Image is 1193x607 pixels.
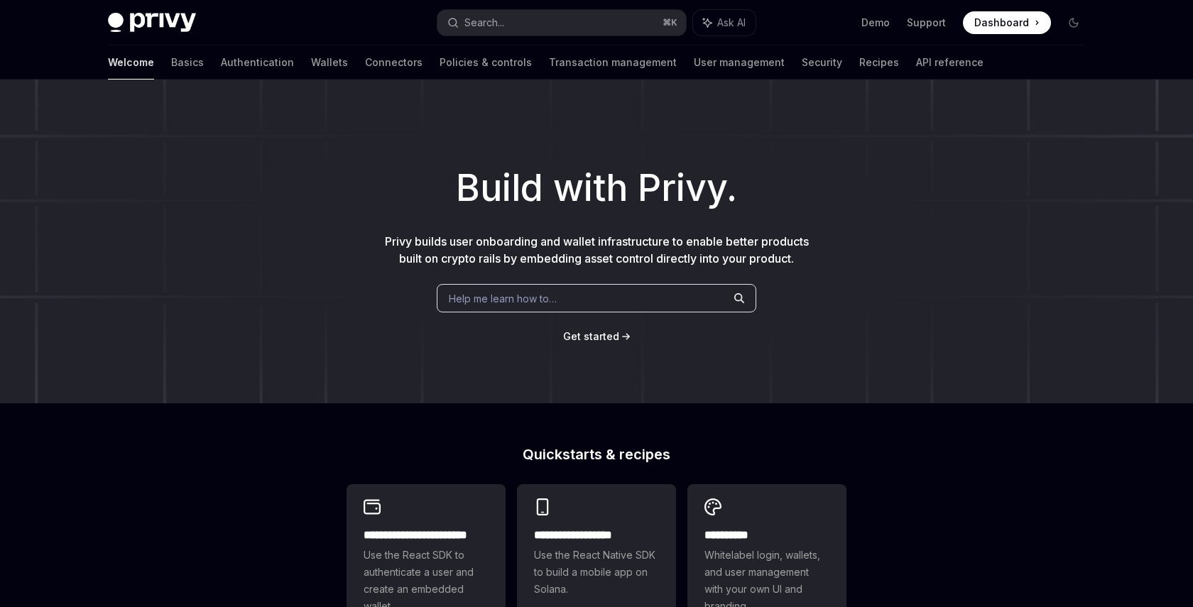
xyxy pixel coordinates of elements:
button: Ask AI [693,10,756,35]
button: Search...⌘K [437,10,686,35]
a: Basics [171,45,204,80]
a: Security [802,45,842,80]
a: Welcome [108,45,154,80]
h1: Build with Privy. [23,160,1170,216]
a: Get started [563,329,619,344]
a: Recipes [859,45,899,80]
a: Support [907,16,946,30]
a: Authentication [221,45,294,80]
a: Dashboard [963,11,1051,34]
a: Wallets [311,45,348,80]
a: Demo [861,16,890,30]
span: Use the React Native SDK to build a mobile app on Solana. [534,547,659,598]
span: Dashboard [974,16,1029,30]
a: API reference [916,45,984,80]
span: Get started [563,330,619,342]
span: Ask AI [717,16,746,30]
a: Transaction management [549,45,677,80]
img: dark logo [108,13,196,33]
a: User management [694,45,785,80]
span: ⌘ K [663,17,677,28]
span: Privy builds user onboarding and wallet infrastructure to enable better products built on crypto ... [385,234,809,266]
a: Policies & controls [440,45,532,80]
button: Toggle dark mode [1062,11,1085,34]
h2: Quickstarts & recipes [347,447,846,461]
div: Search... [464,14,504,31]
a: Connectors [365,45,423,80]
span: Help me learn how to… [449,291,557,306]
